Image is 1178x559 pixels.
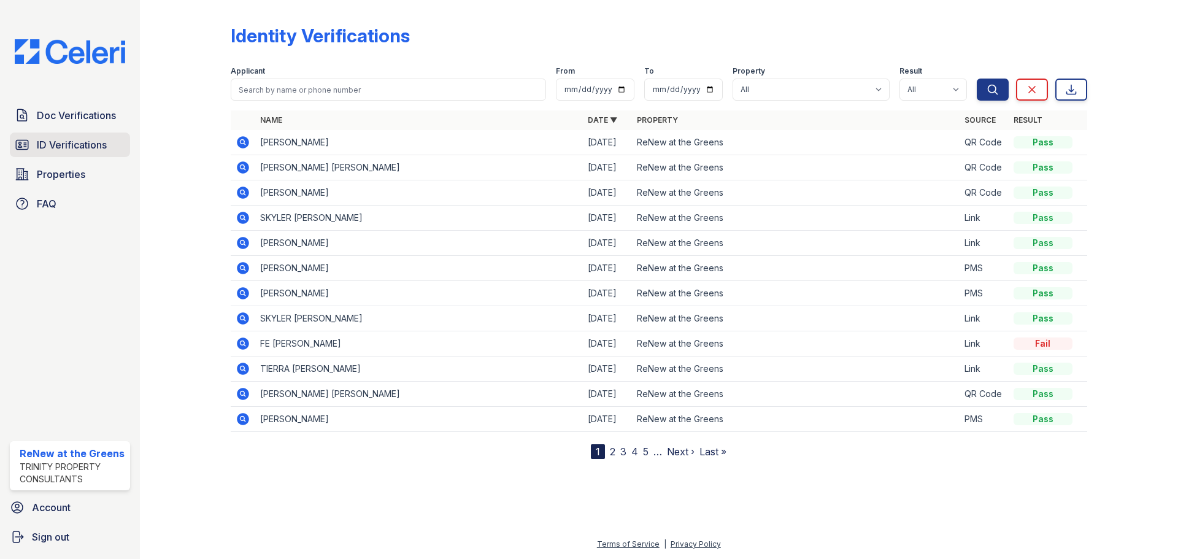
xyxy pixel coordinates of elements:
td: PMS [960,256,1009,281]
span: Sign out [32,530,69,544]
a: Sign out [5,525,135,549]
td: QR Code [960,180,1009,206]
td: [DATE] [583,155,632,180]
a: 3 [620,445,626,458]
label: Property [733,66,765,76]
td: PMS [960,281,1009,306]
span: Doc Verifications [37,108,116,123]
div: 1 [591,444,605,459]
span: ID Verifications [37,137,107,152]
div: Pass [1014,161,1072,174]
div: Identity Verifications [231,25,410,47]
span: Properties [37,167,85,182]
td: ReNew at the Greens [632,155,960,180]
div: Pass [1014,237,1072,249]
td: QR Code [960,130,1009,155]
td: Link [960,357,1009,382]
td: [DATE] [583,331,632,357]
img: CE_Logo_Blue-a8612792a0a2168367f1c8372b55b34899dd931a85d93a1a3d3e32e68fde9ad4.png [5,39,135,64]
a: Properties [10,162,130,187]
label: From [556,66,575,76]
td: Link [960,231,1009,256]
a: ID Verifications [10,133,130,157]
a: Source [964,115,996,125]
td: Link [960,331,1009,357]
td: ReNew at the Greens [632,357,960,382]
td: [DATE] [583,130,632,155]
div: Pass [1014,262,1072,274]
td: ReNew at the Greens [632,206,960,231]
td: ReNew at the Greens [632,382,960,407]
a: Name [260,115,282,125]
div: ReNew at the Greens [20,446,125,461]
td: [DATE] [583,281,632,306]
td: FE [PERSON_NAME] [255,331,583,357]
td: [DATE] [583,407,632,432]
td: ReNew at the Greens [632,407,960,432]
td: [PERSON_NAME] [PERSON_NAME] [255,382,583,407]
td: ReNew at the Greens [632,180,960,206]
span: FAQ [37,196,56,211]
td: QR Code [960,155,1009,180]
td: ReNew at the Greens [632,256,960,281]
a: Account [5,495,135,520]
a: 2 [610,445,615,458]
div: Pass [1014,413,1072,425]
a: Next › [667,445,695,458]
label: To [644,66,654,76]
td: SKYLER [PERSON_NAME] [255,206,583,231]
td: [DATE] [583,206,632,231]
div: Fail [1014,337,1072,350]
a: Terms of Service [597,539,660,549]
td: ReNew at the Greens [632,281,960,306]
a: FAQ [10,191,130,216]
td: [PERSON_NAME] [255,231,583,256]
div: Pass [1014,363,1072,375]
a: Property [637,115,678,125]
div: Pass [1014,187,1072,199]
label: Result [899,66,922,76]
a: Privacy Policy [671,539,721,549]
a: Last » [699,445,726,458]
td: ReNew at the Greens [632,331,960,357]
td: [DATE] [583,306,632,331]
td: [PERSON_NAME] [255,256,583,281]
input: Search by name or phone number [231,79,546,101]
td: [DATE] [583,382,632,407]
span: … [653,444,662,459]
td: ReNew at the Greens [632,306,960,331]
td: ReNew at the Greens [632,231,960,256]
td: Link [960,206,1009,231]
a: 5 [643,445,649,458]
td: PMS [960,407,1009,432]
a: Doc Verifications [10,103,130,128]
td: Link [960,306,1009,331]
td: [PERSON_NAME] [255,407,583,432]
div: Pass [1014,136,1072,148]
td: [PERSON_NAME] [255,130,583,155]
div: Trinity Property Consultants [20,461,125,485]
div: Pass [1014,287,1072,299]
td: [PERSON_NAME] [255,180,583,206]
td: [PERSON_NAME] [PERSON_NAME] [255,155,583,180]
td: [DATE] [583,256,632,281]
td: [DATE] [583,180,632,206]
div: Pass [1014,212,1072,224]
td: [PERSON_NAME] [255,281,583,306]
span: Account [32,500,71,515]
div: Pass [1014,388,1072,400]
a: 4 [631,445,638,458]
a: Result [1014,115,1042,125]
td: [DATE] [583,231,632,256]
div: Pass [1014,312,1072,325]
td: ReNew at the Greens [632,130,960,155]
td: QR Code [960,382,1009,407]
a: Date ▼ [588,115,617,125]
label: Applicant [231,66,265,76]
td: [DATE] [583,357,632,382]
div: | [664,539,666,549]
td: TIERRA [PERSON_NAME] [255,357,583,382]
td: SKYLER [PERSON_NAME] [255,306,583,331]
